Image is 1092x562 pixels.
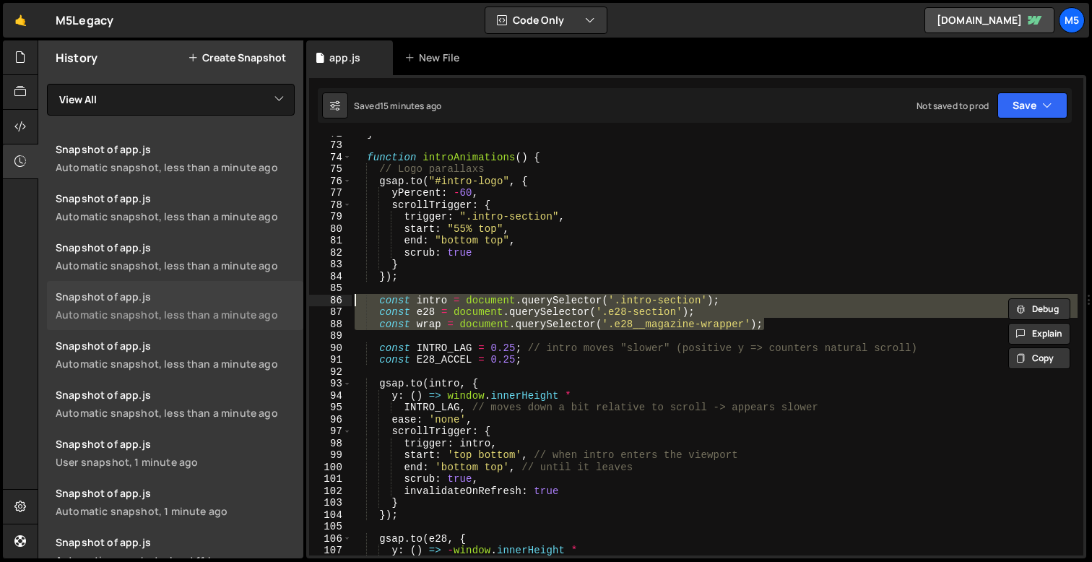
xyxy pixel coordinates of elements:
div: Not saved to prod [916,100,989,112]
div: Automatic snapshot, less than a minute ago [56,259,295,272]
div: 101 [309,473,352,485]
a: Snapshot of app.js User snapshot, 1 minute ago [47,428,303,477]
div: Automatic snapshot, less than a minute ago [56,357,295,371]
a: M5 [1059,7,1085,33]
a: Snapshot of app.jsAutomatic snapshot, less than a minute ago [47,330,303,379]
div: 81 [309,235,352,247]
div: 77 [309,187,352,199]
div: Automatic snapshot, less than a minute ago [56,209,295,223]
div: Snapshot of app.js [56,486,295,500]
div: Snapshot of app.js [56,437,295,451]
div: 82 [309,247,352,259]
div: 73 [309,139,352,152]
div: User snapshot, 1 minute ago [56,455,295,469]
div: 85 [309,282,352,295]
div: 91 [309,354,352,366]
button: Save [997,92,1067,118]
div: 86 [309,295,352,307]
div: Snapshot of app.js [56,339,295,353]
div: Snapshot of app.js [56,535,295,549]
div: 90 [309,342,352,355]
div: 84 [309,271,352,283]
div: New File [404,51,465,65]
a: Snapshot of app.jsAutomatic snapshot, less than a minute ago [47,232,303,281]
div: 83 [309,259,352,271]
div: 96 [309,414,352,426]
div: 107 [309,545,352,557]
button: Debug [1008,298,1070,320]
div: 99 [309,449,352,462]
button: Copy [1008,347,1070,369]
div: Snapshot of app.js [56,241,295,254]
div: 87 [309,306,352,319]
div: Automatic snapshot, 1 minute ago [56,504,295,518]
div: 93 [309,378,352,390]
div: Snapshot of app.js [56,142,295,156]
div: app.js [329,51,360,65]
div: 95 [309,402,352,414]
a: Snapshot of app.jsAutomatic snapshot, less than a minute ago [47,183,303,232]
div: 94 [309,390,352,402]
div: Automatic snapshot, less than a minute ago [56,406,295,420]
a: 🤙 [3,3,38,38]
h2: History [56,50,97,66]
div: Snapshot of app.js [56,191,295,205]
div: 92 [309,366,352,379]
div: 75 [309,163,352,176]
a: [DOMAIN_NAME] [924,7,1054,33]
div: 89 [309,330,352,342]
div: 76 [309,176,352,188]
div: 79 [309,211,352,223]
a: Snapshot of app.jsAutomatic snapshot, less than a minute ago [47,281,303,330]
div: 104 [309,509,352,522]
div: 106 [309,533,352,545]
a: Snapshot of app.jsAutomatic snapshot, less than a minute ago [47,379,303,428]
div: 15 minutes ago [380,100,441,112]
div: 74 [309,152,352,164]
div: 102 [309,485,352,498]
div: Automatic snapshot, less than a minute ago [56,160,295,174]
div: Saved [354,100,441,112]
div: Snapshot of app.js [56,290,295,303]
div: 98 [309,438,352,450]
div: 78 [309,199,352,212]
div: 105 [309,521,352,533]
div: Automatic snapshot, less than a minute ago [56,308,295,321]
button: Create Snapshot [188,52,286,64]
a: Snapshot of app.js Automatic snapshot, 1 minute ago [47,477,303,527]
div: 80 [309,223,352,235]
div: M5Legacy [56,12,113,29]
div: 97 [309,425,352,438]
a: Snapshot of app.jsAutomatic snapshot, less than a minute ago [47,134,303,183]
div: Snapshot of app.js [56,388,295,402]
div: 103 [309,497,352,509]
div: 100 [309,462,352,474]
button: Code Only [485,7,607,33]
button: Explain [1008,323,1070,345]
div: 88 [309,319,352,331]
